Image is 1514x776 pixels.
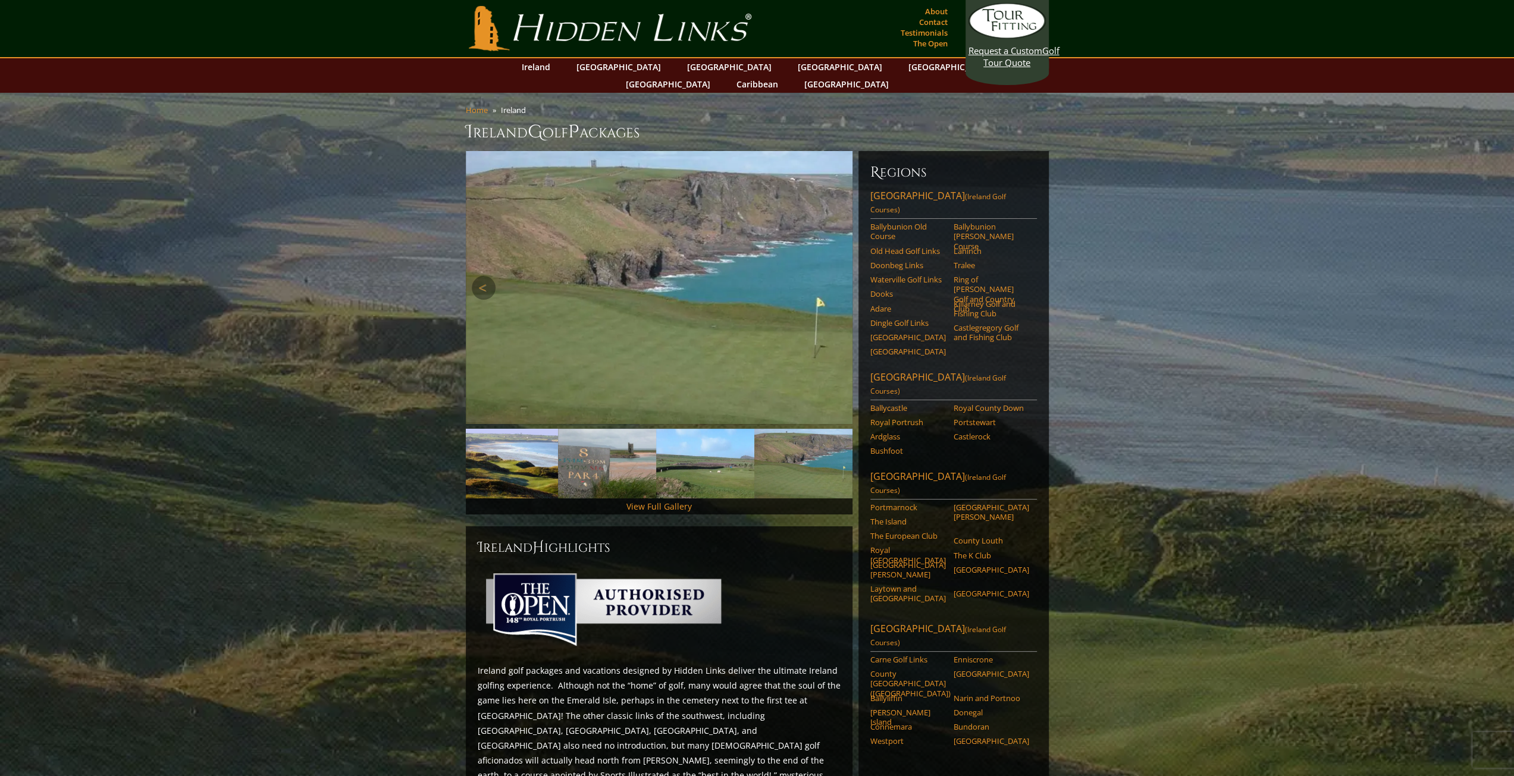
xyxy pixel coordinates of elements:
a: Ardglass [870,432,946,441]
span: (Ireland Golf Courses) [870,472,1006,495]
a: Adare [870,304,946,313]
span: P [568,120,579,144]
a: [GEOGRAPHIC_DATA] [954,736,1029,746]
a: Laytown and [GEOGRAPHIC_DATA] [870,584,946,604]
a: [GEOGRAPHIC_DATA] [620,76,716,93]
a: Narin and Portnoo [954,693,1029,703]
a: Dingle Golf Links [870,318,946,328]
span: (Ireland Golf Courses) [870,373,1006,396]
a: [GEOGRAPHIC_DATA](Ireland Golf Courses) [870,470,1037,499]
a: [GEOGRAPHIC_DATA] [571,58,667,76]
a: [PERSON_NAME] Island [870,708,946,727]
a: Ireland [516,58,556,76]
a: Bundoran [954,722,1029,731]
a: Portstewart [954,417,1029,427]
span: Request a Custom [968,45,1042,56]
a: Home [466,105,488,115]
a: Doonbeg Links [870,260,946,270]
a: Killarney Golf and Fishing Club [954,299,1029,319]
a: Ballycastle [870,403,946,413]
a: [GEOGRAPHIC_DATA] [870,332,946,342]
a: Waterville Golf Links [870,275,946,284]
a: Dooks [870,289,946,299]
a: Old Head Golf Links [870,246,946,256]
a: [GEOGRAPHIC_DATA] [954,565,1029,574]
a: Tralee [954,260,1029,270]
a: Request a CustomGolf Tour Quote [968,3,1046,68]
h2: Ireland ighlights [478,538,841,557]
a: Caribbean [731,76,784,93]
a: Ring of [PERSON_NAME] Golf and Country Club [954,275,1029,313]
a: [GEOGRAPHIC_DATA](Ireland Golf Courses) [870,189,1037,219]
h6: Regions [870,163,1037,182]
a: [GEOGRAPHIC_DATA][PERSON_NAME] [870,560,946,580]
a: View Full Gallery [626,501,692,512]
a: Carne Golf Links [870,655,946,664]
a: Testimonials [898,24,951,41]
a: [GEOGRAPHIC_DATA][PERSON_NAME] [954,502,1029,522]
a: [GEOGRAPHIC_DATA] [681,58,778,76]
a: Royal [GEOGRAPHIC_DATA] [870,545,946,565]
a: County [GEOGRAPHIC_DATA] ([GEOGRAPHIC_DATA]) [870,669,946,698]
a: The Open [910,35,951,52]
a: Bushfoot [870,446,946,455]
a: Royal County Down [954,403,1029,413]
span: (Ireland Golf Courses) [870,191,1006,215]
a: [GEOGRAPHIC_DATA](Ireland Golf Courses) [870,370,1037,400]
a: The K Club [954,551,1029,560]
a: County Louth [954,536,1029,545]
a: Castlegregory Golf and Fishing Club [954,323,1029,343]
a: Ballybunion [PERSON_NAME] Course [954,222,1029,251]
li: Ireland [501,105,531,115]
a: Previous [472,276,496,300]
span: (Ireland Golf Courses) [870,624,1006,648]
a: The European Club [870,531,946,541]
a: [GEOGRAPHIC_DATA] [902,58,999,76]
a: [GEOGRAPHIC_DATA](Ireland Golf Courses) [870,622,1037,652]
a: Donegal [954,708,1029,717]
span: G [528,120,543,144]
a: Castlerock [954,432,1029,441]
a: [GEOGRAPHIC_DATA] [870,347,946,356]
h1: Ireland olf ackages [466,120,1049,144]
a: The Island [870,517,946,526]
span: H [532,538,544,557]
a: [GEOGRAPHIC_DATA] [798,76,895,93]
a: Ballybunion Old Course [870,222,946,241]
a: Ballyliffin [870,693,946,703]
a: [GEOGRAPHIC_DATA] [954,589,1029,598]
a: [GEOGRAPHIC_DATA] [954,669,1029,678]
a: Westport [870,736,946,746]
a: Royal Portrush [870,417,946,427]
a: Connemara [870,722,946,731]
a: Contact [916,14,951,30]
a: Enniscrone [954,655,1029,664]
a: Lahinch [954,246,1029,256]
a: Portmarnock [870,502,946,512]
a: About [922,3,951,20]
a: [GEOGRAPHIC_DATA] [792,58,888,76]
